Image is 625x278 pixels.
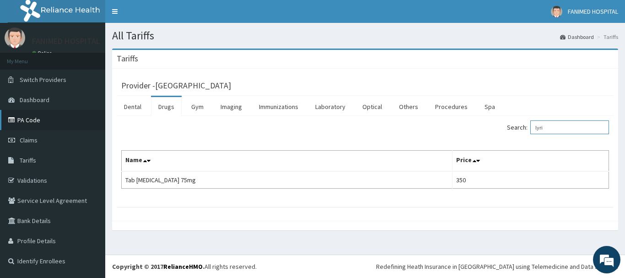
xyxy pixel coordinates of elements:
[48,51,154,63] div: Chat with us now
[20,96,49,104] span: Dashboard
[17,46,37,69] img: d_794563401_company_1708531726252_794563401
[121,82,231,90] h3: Provider - [GEOGRAPHIC_DATA]
[5,27,25,48] img: User Image
[151,97,182,116] a: Drugs
[252,97,306,116] a: Immunizations
[112,30,618,42] h1: All Tariffs
[53,82,126,174] span: We're online!
[392,97,426,116] a: Others
[122,171,453,189] td: Tab [MEDICAL_DATA] 75mg
[32,50,54,56] a: Online
[112,262,205,271] strong: Copyright © 2017 .
[452,171,609,189] td: 350
[428,97,475,116] a: Procedures
[568,7,618,16] span: FANIMED HOSPITAL
[117,55,138,63] h3: Tariffs
[32,37,100,45] p: FANIMED HOSPITAL
[20,156,36,164] span: Tariffs
[150,5,172,27] div: Minimize live chat window
[551,6,562,17] img: User Image
[507,120,609,134] label: Search:
[5,183,174,215] textarea: Type your message and hit 'Enter'
[117,97,149,116] a: Dental
[184,97,211,116] a: Gym
[122,151,453,172] th: Name
[530,120,609,134] input: Search:
[20,76,66,84] span: Switch Providers
[477,97,502,116] a: Spa
[163,262,203,271] a: RelianceHMO
[355,97,389,116] a: Optical
[452,151,609,172] th: Price
[595,33,618,41] li: Tariffs
[376,262,618,271] div: Redefining Heath Insurance in [GEOGRAPHIC_DATA] using Telemedicine and Data Science!
[213,97,249,116] a: Imaging
[560,33,594,41] a: Dashboard
[308,97,353,116] a: Laboratory
[20,136,38,144] span: Claims
[105,255,625,278] footer: All rights reserved.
